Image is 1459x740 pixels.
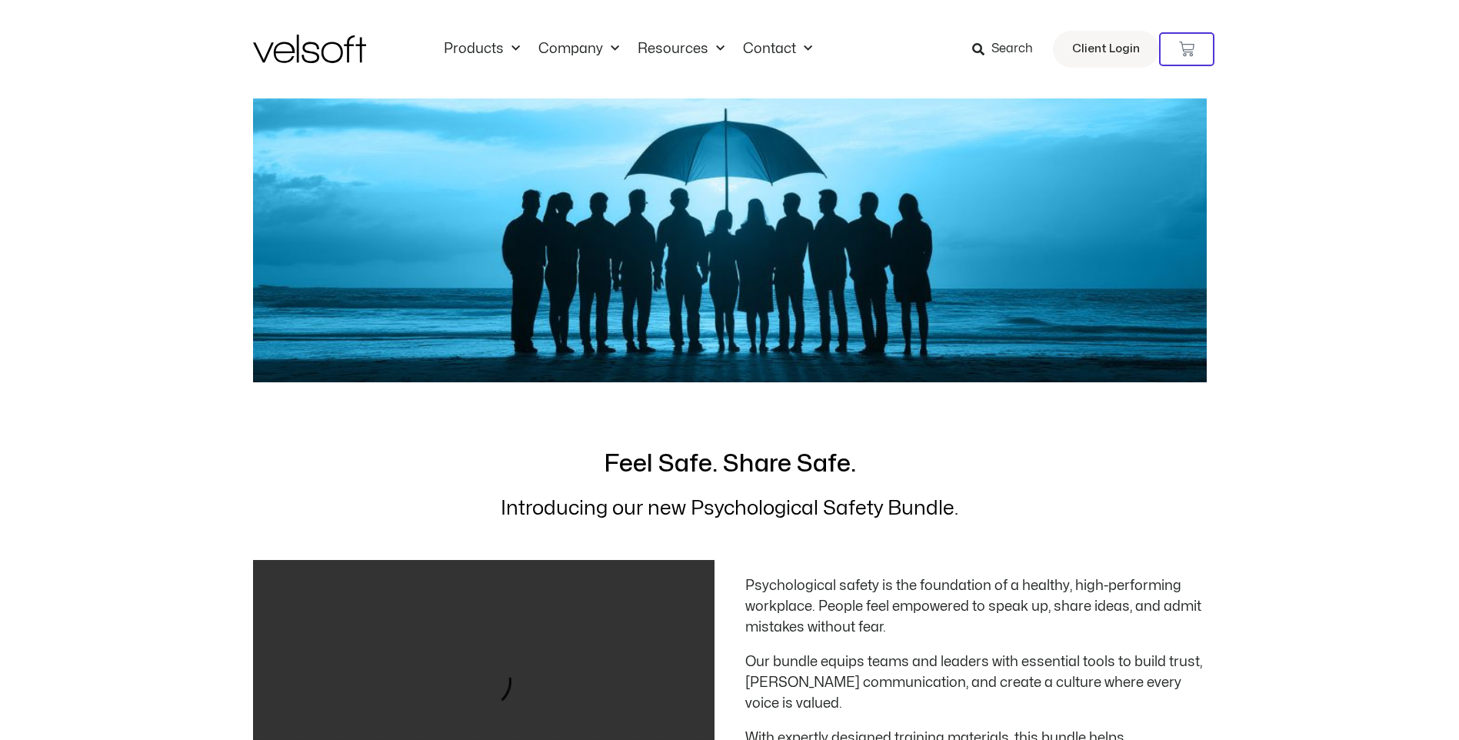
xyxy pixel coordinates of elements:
a: CompanyMenu Toggle [529,41,628,58]
a: ProductsMenu Toggle [435,41,529,58]
img: Velsoft Training Materials [253,35,366,63]
a: Search [972,36,1044,62]
nav: Menu [435,41,821,58]
span: Client Login [1072,39,1140,59]
h3: Introducing our new Psychological Safety Bundle. [501,495,958,522]
span: Search [991,39,1033,59]
span: Our bundle equips teams and leaders with essential tools to build trust, [PERSON_NAME] communicat... [745,655,1202,710]
a: Client Login [1053,31,1159,68]
a: ResourcesMenu Toggle [628,41,734,58]
a: ContactMenu Toggle [734,41,821,58]
span: Psychological safety is the foundation of a healthy, high-performing workplace. People feel empow... [745,579,1201,634]
h2: Feel Safe. Share Safe. [604,448,856,480]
